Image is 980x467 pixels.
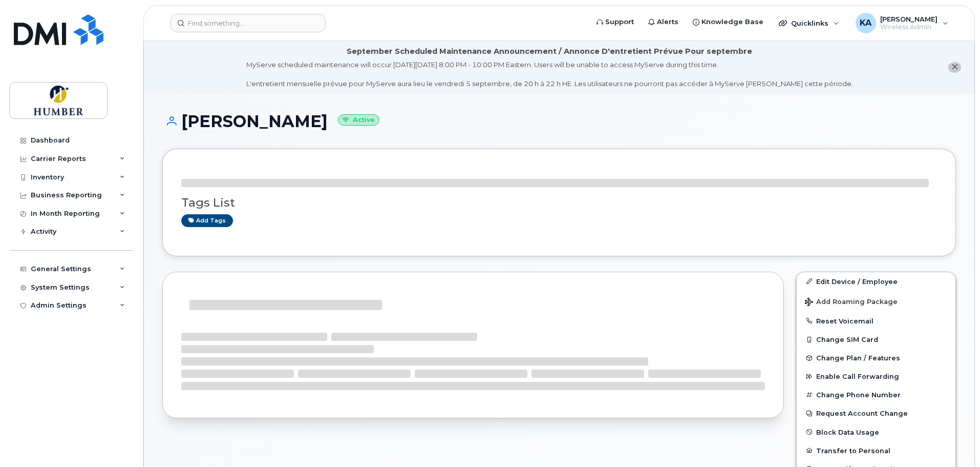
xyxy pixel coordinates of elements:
span: Add Roaming Package [805,298,898,308]
button: Change Plan / Features [797,349,955,367]
div: September Scheduled Maintenance Announcement / Annonce D'entretient Prévue Pour septembre [347,46,752,57]
span: Enable Call Forwarding [816,373,899,380]
button: Enable Call Forwarding [797,367,955,385]
h1: [PERSON_NAME] [162,112,956,130]
h3: Tags List [181,196,937,209]
button: Change SIM Card [797,330,955,349]
a: Edit Device / Employee [797,272,955,291]
a: Add tags [181,214,233,227]
button: close notification [948,62,961,73]
button: Change Phone Number [797,385,955,404]
div: MyServe scheduled maintenance will occur [DATE][DATE] 8:00 PM - 10:00 PM Eastern. Users will be u... [246,60,853,89]
button: Reset Voicemail [797,312,955,330]
button: Block Data Usage [797,423,955,441]
button: Add Roaming Package [797,291,955,312]
button: Request Account Change [797,404,955,422]
small: Active [338,114,379,126]
span: Change Plan / Features [816,354,900,362]
button: Transfer to Personal [797,441,955,460]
